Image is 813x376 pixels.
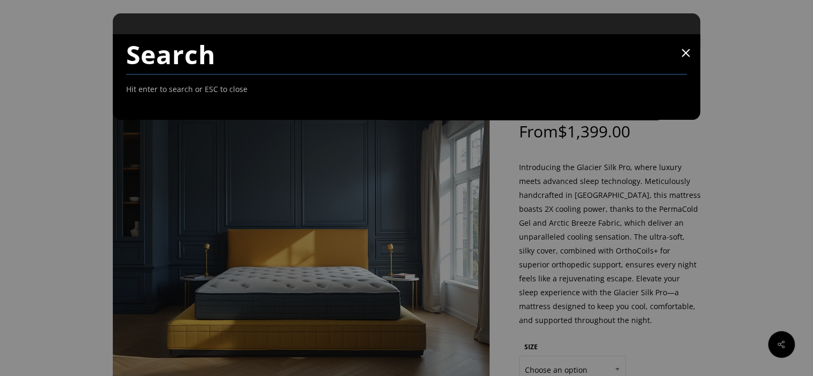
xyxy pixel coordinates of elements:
span: Hit enter to search or ESC to close [126,82,247,96]
p: From [519,124,701,160]
span: $ [558,120,567,142]
p: Introducing the Glacier Silk Pro, where luxury meets advanced sleep technology. Meticulously hand... [519,160,701,339]
input: Search [126,34,687,75]
bdi: 1,399.00 [558,120,630,142]
label: SIZE [524,342,538,351]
